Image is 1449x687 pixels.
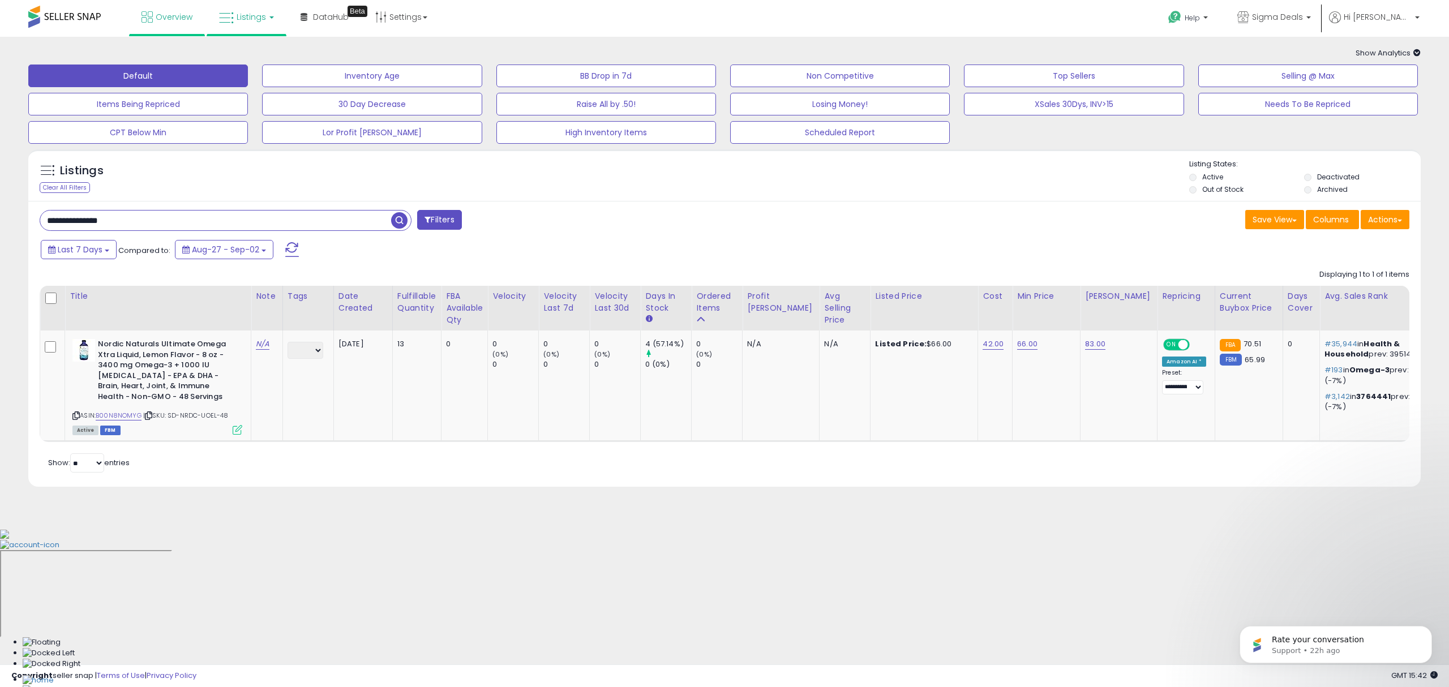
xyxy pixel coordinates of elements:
img: Docked Left [23,648,75,659]
div: Current Buybox Price [1220,290,1278,314]
div: We're happy to help, [PERSON_NAME]. If you have any other questions, please feel free to let us k... [9,298,186,367]
div: You can absolutely add another account! I’m assuming this is for a US store. I can see that you w... [9,10,186,207]
span: #3,142 [1324,391,1350,402]
button: Filters [417,210,461,230]
button: Home [177,5,199,26]
i: Get Help [1168,10,1182,24]
div: 0 [492,339,538,349]
div: Clear All Filters [40,182,90,193]
button: Top Sellers [964,65,1184,87]
div: Cost [983,290,1008,302]
div: Displaying 1 to 1 of 1 items [1319,269,1409,280]
div: Preset: [1162,369,1206,394]
span: 65.99 [1245,354,1265,365]
div: 0 [543,359,589,370]
div: N/A [747,339,811,349]
div: Adam says… [9,298,217,376]
div: $66.00 [875,339,969,349]
span: ON [1164,340,1178,350]
button: Columns [1306,210,1359,229]
div: Repricing [1162,290,1210,302]
div: ASIN: [72,339,242,433]
div: joined the conversation [49,274,193,284]
div: Listed Price [875,290,973,302]
div: 0 [543,339,589,349]
b: Listed Price: [875,338,927,349]
div: Thank you for letting me know. Glad to hear that my grandfathered in is still valid:) [41,216,217,263]
button: Non Competitive [730,65,950,87]
div: You can absolutely add another account! I’m assuming this is for a US store. I can see that you w... [18,33,177,122]
div: 0 [446,339,479,349]
button: High Inventory Items [496,121,716,144]
small: (0%) [594,350,610,359]
a: B00N8NOMYG [96,411,142,420]
a: Hi [PERSON_NAME] [1329,11,1420,37]
div: Amazon AI * [1162,357,1206,367]
div: Tags [288,290,329,302]
h1: Support [55,11,91,19]
button: Needs To Be Repriced [1198,93,1418,115]
span: Listings [237,11,266,23]
span: 3764441 [1356,391,1391,402]
span: DataHub [313,11,349,23]
div: Days In Stock [645,290,687,314]
div: [PERSON_NAME] [1085,290,1152,302]
div: FBA Available Qty [446,290,483,326]
button: CPT Below Min [28,121,248,144]
div: Elias says… [9,10,217,216]
div: Avg Selling Price [824,290,865,326]
div: 0 [492,359,538,370]
span: | SKU: SD-NRDC-UOEL-48 [143,411,229,420]
label: Active [1202,172,1223,182]
div: 0 (0%) [645,359,691,370]
img: Profile image for Support [32,6,50,24]
div: Thank you for letting me know. Glad to hear that my grandfathered in is still valid:) [50,222,208,256]
div: Velocity Last 7d [543,290,585,314]
button: Actions [1361,210,1409,229]
div: Let me know how you’d like to proceed. [18,161,177,172]
img: Profile image for Adam [34,273,45,285]
img: Floating [23,637,61,648]
button: BB Drop in 7d [496,65,716,87]
a: Help [1159,2,1219,37]
button: Scheduled Report [730,121,950,144]
div: 0 [594,359,640,370]
button: Items Being Repriced [28,93,248,115]
a: meeting link [31,338,80,347]
label: Archived [1317,184,1348,194]
button: 30 Day Decrease [262,93,482,115]
span: Hi [PERSON_NAME] [1344,11,1412,23]
span: Last 7 Days [58,244,102,255]
button: Save View [1245,210,1304,229]
div: Min Price [1017,290,1075,302]
div: [DATE] [338,339,384,349]
span: Aug-27 - Sep-02 [192,244,259,255]
small: (0%) [492,350,508,359]
span: Compared to: [118,245,170,256]
iframe: Intercom notifications message [1223,602,1449,681]
h5: Listings [60,163,104,179]
div: Best, [PERSON_NAME] [18,178,177,200]
span: FBM [100,426,121,435]
button: XSales 30Dys, INV>15 [964,93,1184,115]
div: 0 [1288,339,1311,349]
div: N/A [824,339,861,349]
th: CSV column name: cust_attr_1_Tags [282,286,333,330]
a: 66.00 [1017,338,1038,350]
div: Just to note, any additional accounts added after this will follow our new pricing structure of $... [18,128,177,161]
span: All listings currently available for purchase on Amazon [72,426,98,435]
p: in prev: 207 (-7%) [1324,365,1435,385]
button: Lor Profit [PERSON_NAME] [262,121,482,144]
p: in prev: 39514 (-9%) [1324,339,1435,359]
div: We're happy to help, [PERSON_NAME]. If you have any other questions, please feel free to let us k... [18,304,177,360]
span: Omega-3 [1349,364,1390,375]
span: Overview [156,11,192,23]
span: OFF [1188,340,1206,350]
div: Support says… [9,376,217,456]
img: Docked Right [23,659,80,669]
button: Default [28,65,248,87]
button: go back [7,5,29,26]
div: 13 [397,339,432,349]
